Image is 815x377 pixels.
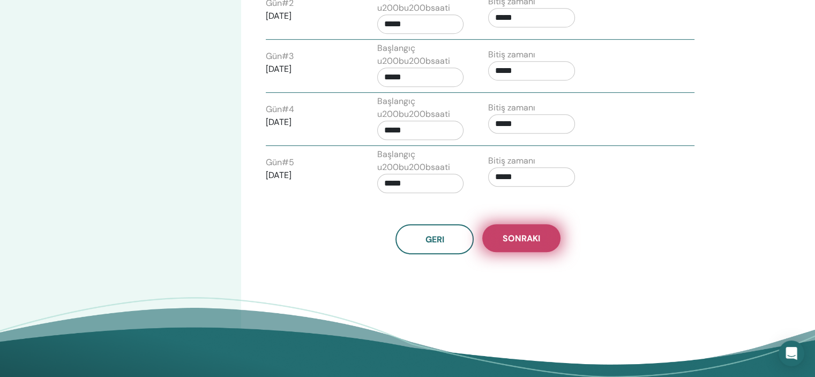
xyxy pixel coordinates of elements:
[266,156,294,169] label: Gün # 5
[425,234,444,245] span: Geri
[377,95,464,121] label: Başlangıç u200bu200bsaati
[482,224,560,252] button: Sonraki
[266,63,353,76] p: [DATE]
[266,50,294,63] label: Gün # 3
[266,10,353,23] p: [DATE]
[488,154,535,167] label: Bitiş zamanı
[779,341,804,366] div: Open Intercom Messenger
[395,224,474,254] button: Geri
[488,101,535,114] label: Bitiş zamanı
[488,48,535,61] label: Bitiş zamanı
[266,116,353,129] p: [DATE]
[266,103,294,116] label: Gün # 4
[266,169,353,182] p: [DATE]
[377,148,464,174] label: Başlangıç u200bu200bsaati
[377,42,464,68] label: Başlangıç u200bu200bsaati
[503,233,540,244] span: Sonraki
